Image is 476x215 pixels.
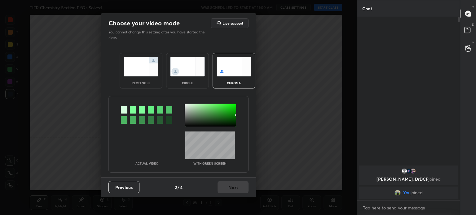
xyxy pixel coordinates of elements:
[222,81,246,84] div: chroma
[170,57,205,76] img: circleScreenIcon.acc0effb.svg
[223,21,243,25] h5: Live support
[406,168,412,174] img: 40194d163b3846439d52d5390be013bc.jpg
[472,40,474,44] p: G
[180,184,183,191] h4: 4
[411,190,423,195] span: joined
[178,184,179,191] h4: /
[175,184,177,191] h4: 2
[403,190,411,195] span: You
[135,162,158,165] p: Actual Video
[357,0,377,17] p: Chat
[217,57,251,76] img: chromaScreenIcon.c19ab0a0.svg
[401,168,408,174] img: default.png
[124,57,158,76] img: normalScreenIcon.ae25ed63.svg
[472,22,474,27] p: D
[193,162,227,165] p: With green screen
[108,29,209,41] p: You cannot change this setting after you have started the class
[108,181,139,193] button: Previous
[108,19,180,27] h2: Choose your video mode
[472,5,474,10] p: T
[175,81,200,84] div: circle
[129,81,153,84] div: rectangle
[410,168,416,174] img: b3a95a5546134ed09af10c7c8539e58d.jpg
[357,164,460,200] div: grid
[363,177,455,182] p: [PERSON_NAME], DrDCP
[394,190,401,196] img: 2782fdca8abe4be7a832ca4e3fcd32a4.jpg
[429,176,441,182] span: joined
